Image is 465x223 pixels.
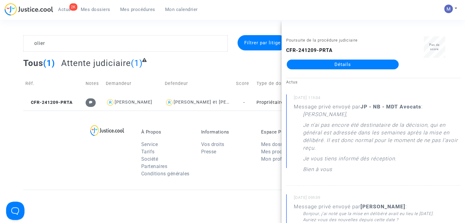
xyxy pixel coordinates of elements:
a: Société [141,156,158,162]
a: Détails [287,60,399,69]
b: JP - NB - MDT Avocats [360,104,421,110]
img: icon-user.svg [106,98,115,107]
a: Conditions générales [141,171,190,177]
small: [DATE] 09h39 [294,195,460,203]
div: [PERSON_NAME] et [PERSON_NAME] [174,100,256,105]
span: (1) [43,58,55,68]
img: AAcHTtesyyZjLYJxzrkRG5BOJsapQ6nO-85ChvdZAQ62n80C=s96-c [444,5,453,13]
b: CFR-241209-PRTA [286,47,333,53]
small: [DATE] 11h34 [294,95,460,103]
td: Réf. [23,73,83,94]
span: Actus [58,7,71,12]
small: Actus [286,80,298,84]
p: Je vous tiens informé dès réception. [303,155,397,166]
td: Demandeur [104,73,163,94]
td: Notes [83,73,104,94]
p: [PERSON_NAME], [303,111,347,121]
a: Mes dossiers [76,5,115,14]
div: 2K [69,3,77,11]
span: Mon calendrier [165,7,198,12]
a: Service [141,141,158,147]
td: Score [234,73,254,94]
a: Vos droits [201,141,224,147]
img: logo-lg.svg [90,125,124,136]
img: icon-user.svg [165,98,174,107]
b: [PERSON_NAME] [360,203,405,210]
span: Tous [23,58,43,68]
span: - [243,100,245,105]
span: CFR-241209-PRTA [25,100,73,105]
span: Mes procédures [120,7,155,12]
div: [PERSON_NAME] [115,100,152,105]
a: Tarifs [141,149,155,155]
span: (1) [131,58,143,68]
a: Mes dossiers [261,141,291,147]
p: Informations [201,129,252,135]
a: Mes procédures [115,5,160,14]
p: À Propos [141,129,192,135]
img: jc-logo.svg [5,3,53,16]
iframe: Help Scout Beacon - Open [6,202,24,220]
div: Message privé envoyé par : [294,103,460,176]
span: Mes dossiers [81,7,110,12]
span: Attente judiciaire [61,58,131,68]
td: Propriétaire : Loyers impayés/Charges impayées [254,94,326,111]
p: Je n'ai pas encore été destinataire de la décision, qui en général est adressée dans les semaines... [303,121,460,155]
a: Presse [201,149,216,155]
a: Partenaires [141,163,168,169]
a: Mon calendrier [160,5,203,14]
a: 2KActus [53,5,76,14]
a: Mes procédures [261,149,297,155]
p: Bien à vous [303,166,332,176]
td: Defendeur [163,73,234,94]
span: Filtrer par litige [244,40,280,46]
span: Pas de score [429,43,440,51]
a: Mon profil [261,156,285,162]
small: Poursuite de la procédure judiciaire [286,38,358,42]
p: Espace Personnel [261,129,312,135]
td: Type de dossier [254,73,326,94]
